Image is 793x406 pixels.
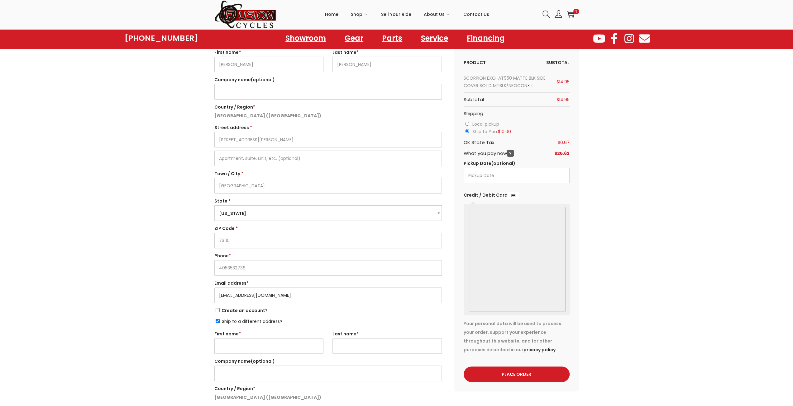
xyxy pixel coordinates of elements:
a: Home [325,0,338,28]
label: ZIP Code [214,224,442,233]
strong: [GEOGRAPHIC_DATA] ([GEOGRAPHIC_DATA]) [214,113,321,119]
span: Sell Your Ride [381,7,411,22]
button: Place order [464,366,570,382]
th: Shipping [464,108,570,119]
a: 1 [567,11,574,18]
bdi: 25.62 [554,150,570,156]
a: Financing [461,31,511,45]
a: Service [415,31,454,45]
span: (optional) [251,358,275,364]
label: Town / City [214,169,442,178]
input: Create an account? [216,308,220,312]
p: Your personal data will be used to process your order, support your experience throughout this we... [464,319,570,354]
input: Pickup Date [464,168,570,183]
label: First name [214,329,323,338]
label: First name [214,48,323,57]
span: (optional) [491,160,515,166]
a: About Us [424,0,451,28]
a: privacy policy [523,347,556,353]
span: 0.67 [558,139,570,146]
a: Showroom [279,31,332,45]
label: Local pickup [472,121,499,127]
bdi: 14.95 [557,96,570,103]
label: Phone [214,251,442,260]
label: Last name [332,48,442,57]
span: Home [325,7,338,22]
a: Sell Your Ride [381,0,411,28]
nav: Primary navigation [277,0,538,28]
iframe: Secure payment input frame [471,208,561,308]
a: Shop [351,0,369,28]
span: State [214,205,442,221]
strong: [GEOGRAPHIC_DATA] ([GEOGRAPHIC_DATA]) [214,394,321,400]
nav: Menu [279,31,511,45]
span: $ [557,96,559,103]
label: Credit / Debit Card [464,192,519,198]
strong: × 1 [527,82,533,89]
label: Ship to You: [472,128,511,135]
label: Pickup Date [464,159,570,168]
bdi: 10.00 [498,128,511,135]
input: Apartment, suite, unit, etc. (optional) [214,151,442,166]
label: Company name [214,75,442,84]
label: Country / Region [214,384,442,393]
input: Ship to a different address? [216,319,220,323]
label: Email address [214,279,442,287]
span: $ [557,79,559,85]
label: Last name [332,329,442,338]
span: About Us [424,7,445,22]
th: Subtotal [546,57,570,68]
span: $ [554,150,557,156]
th: Product [464,57,486,68]
span: Contact Us [463,7,489,22]
span: Shop [351,7,362,22]
span: Oklahoma [215,206,442,221]
span: ? [507,150,514,157]
label: State [214,197,442,205]
th: Subtotal [464,93,484,106]
span: Create an account? [222,307,268,314]
a: [PHONE_NUMBER] [125,34,198,43]
label: Street address [214,123,442,132]
span: $ [558,139,560,146]
span: $ [498,128,500,135]
a: Parts [376,31,408,45]
th: OK State Tax [464,137,494,148]
label: Company name [214,357,442,366]
span: Ship to a different address? [222,318,282,324]
a: Contact Us [463,0,489,28]
th: What you pay now [464,148,514,159]
label: Country / Region [214,103,442,111]
a: Gear [338,31,370,45]
bdi: 14.95 [557,79,570,85]
span: (optional) [251,77,275,83]
input: House number and street name [214,132,442,147]
td: SCORPION EXO-AT950 MATTE BLK SIDE COVER SOLID MTBLK/NEOCON [464,71,553,92]
img: Credit / Debit Card [508,192,519,199]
